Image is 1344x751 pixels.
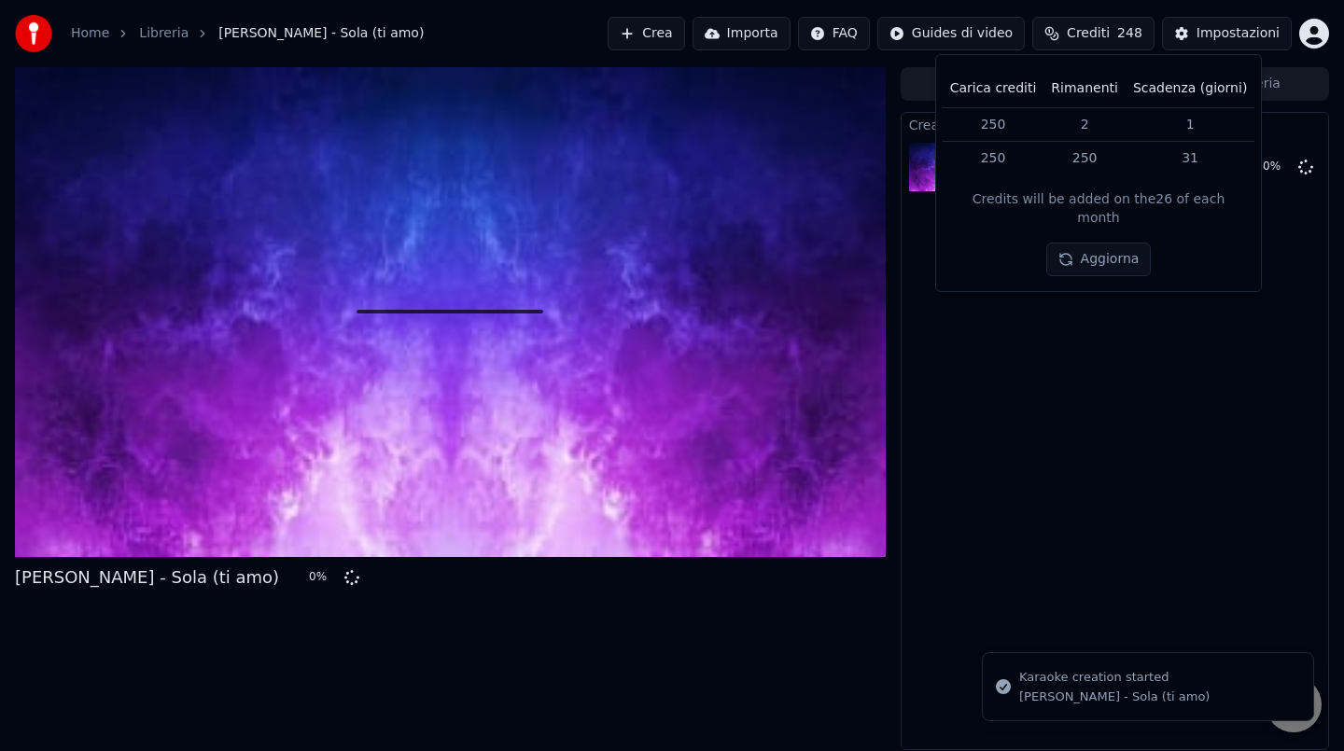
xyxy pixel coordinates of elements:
div: [PERSON_NAME] - Sola (ti amo) [15,564,279,591]
td: 2 [1043,107,1126,142]
td: 1 [1126,107,1254,142]
td: 31 [1126,142,1254,175]
span: [PERSON_NAME] - Sola (ti amo) [218,24,424,43]
div: [PERSON_NAME] - Sola (ti amo) [1019,688,1210,705]
th: Rimanenti [1043,70,1126,107]
span: 248 [1117,24,1142,43]
div: Impostazioni [1197,24,1280,43]
a: Libreria [139,24,189,43]
div: Karaoke creation started [1019,668,1210,687]
td: 250 [943,107,1044,142]
th: Carica crediti [943,70,1044,107]
button: Aggiorna [1046,243,1152,276]
button: Importa [693,17,791,50]
span: Crediti [1067,24,1110,43]
div: Credits will be added on the 26 of each month [951,190,1246,228]
button: Guides di video [877,17,1025,50]
button: Coda [903,71,1044,98]
img: youka [15,15,52,52]
button: Crediti248 [1032,17,1155,50]
button: FAQ [798,17,870,50]
button: Impostazioni [1162,17,1292,50]
td: 250 [943,142,1044,175]
td: 250 [1043,142,1126,175]
th: Scadenza (giorni) [1126,70,1254,107]
a: Home [71,24,109,43]
div: 0 % [1263,160,1291,174]
button: Crea [608,17,684,50]
nav: breadcrumb [71,24,424,43]
div: 0 % [309,570,337,585]
div: Crea Karaoke [902,113,1328,135]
